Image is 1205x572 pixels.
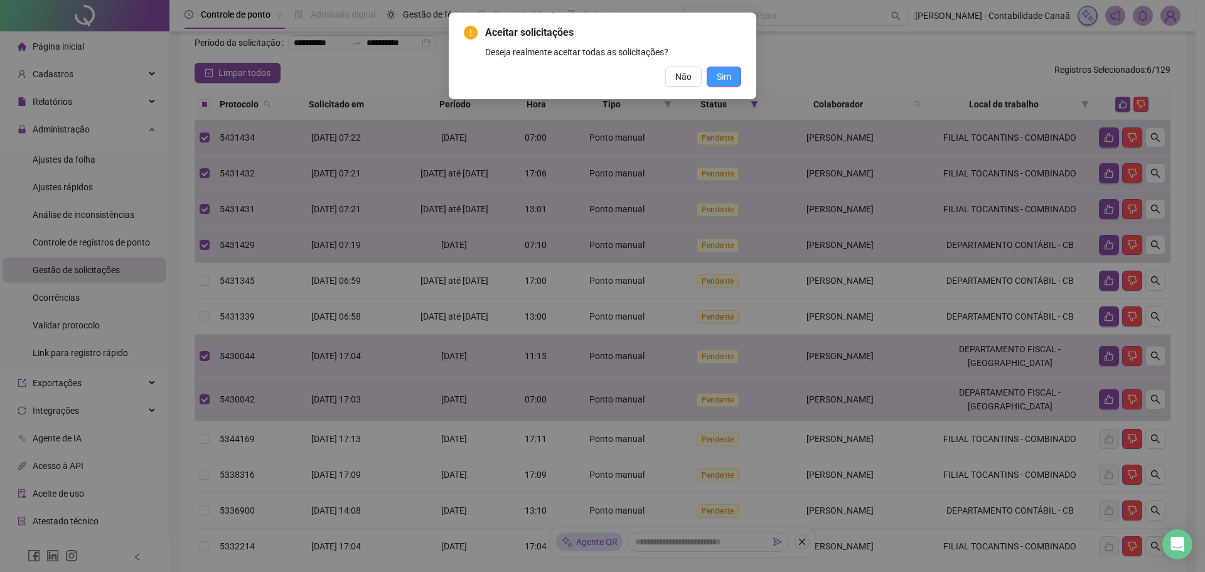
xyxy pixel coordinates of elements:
[717,70,731,84] span: Sim
[1162,529,1192,559] div: Open Intercom Messenger
[665,67,702,87] button: Não
[464,26,478,40] span: exclamation-circle
[707,67,741,87] button: Sim
[675,70,692,84] span: Não
[485,45,741,59] div: Deseja realmente aceitar todas as solicitações?
[485,25,741,40] span: Aceitar solicitações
